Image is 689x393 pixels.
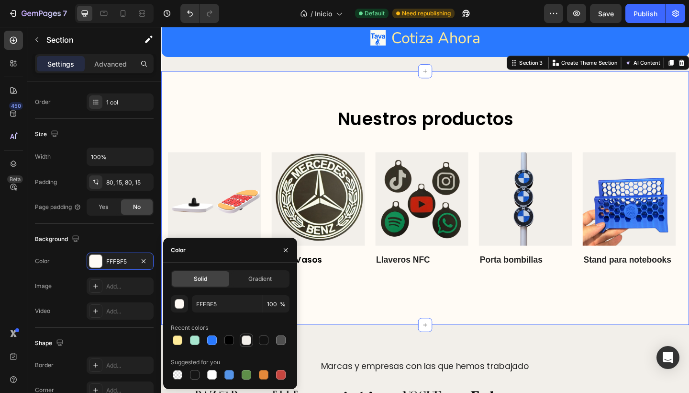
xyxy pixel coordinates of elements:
[47,59,74,69] p: Settings
[35,337,66,350] div: Shape
[459,247,559,261] p: Stand para notebooks
[458,137,560,238] a: Image Title
[234,247,333,261] p: Llaveros NFC
[7,175,23,183] div: Beta
[171,324,208,332] div: Recent colors
[502,34,545,45] button: AI Content
[590,4,622,23] button: Save
[180,4,219,23] div: Undo/Redo
[365,9,385,18] span: Default
[106,178,151,187] div: 80, 15, 80, 15
[248,275,272,283] span: Gradient
[4,4,71,23] button: 7
[35,361,54,370] div: Border
[7,137,109,238] img: Alt Image
[598,10,614,18] span: Save
[35,307,50,315] div: Video
[7,137,109,238] a: Image Title
[7,87,567,114] h2: Nuestros productos
[194,275,207,283] span: Solid
[233,137,334,238] img: Alt Image
[87,148,153,165] input: Auto
[106,361,151,370] div: Add...
[35,282,52,290] div: Image
[171,246,186,254] div: Color
[35,233,81,246] div: Background
[280,300,286,309] span: %
[402,9,451,18] span: Need republishing
[656,346,679,369] div: Open Intercom Messenger
[106,282,151,291] div: Add...
[35,128,60,141] div: Size
[388,35,417,44] div: Section 3
[35,203,81,211] div: Page padding
[29,363,545,377] h2: Marcas y empresas con las que hemos trabajado
[346,247,446,261] p: Porta bombillas
[315,9,332,19] span: Inicio
[311,9,313,19] span: /
[233,137,334,238] a: Image Title
[106,307,151,316] div: Add...
[9,102,23,110] div: 450
[35,152,51,161] div: Width
[94,59,127,69] p: Advanced
[121,247,221,261] p: Posa Vasos
[8,247,108,261] p: Pines
[63,8,67,19] p: 7
[46,34,125,46] p: Section
[35,98,51,106] div: Order
[120,137,222,238] a: Image Title
[106,257,134,266] div: FFFBF5
[625,4,666,23] button: Publish
[633,9,657,19] div: Publish
[171,358,220,367] div: Suggested for you
[161,27,689,393] iframe: Design area
[192,295,263,312] input: Eg: FFFFFF
[133,203,141,211] span: No
[435,35,496,44] p: Create Theme Section
[106,98,151,107] div: 1 col
[35,178,57,186] div: Padding
[120,137,222,238] img: Alt Image
[345,137,447,238] img: Alt Image
[458,137,560,238] img: Alt Image
[35,257,50,266] div: Color
[99,203,108,211] span: Yes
